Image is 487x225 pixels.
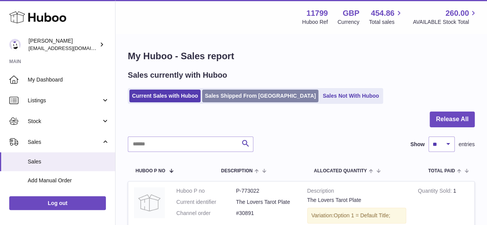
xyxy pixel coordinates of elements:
[459,141,475,148] span: entries
[338,18,360,26] div: Currency
[28,37,98,52] div: [PERSON_NAME]
[314,168,367,173] span: ALLOCATED Quantity
[136,168,165,173] span: Huboo P no
[307,187,407,197] strong: Description
[307,197,407,204] div: The Lovers Tarot Plate
[371,8,394,18] span: 454.86
[134,187,165,218] img: no-photo.jpg
[445,8,469,18] span: 260.00
[236,198,296,206] dd: The Lovers Tarot Plate
[413,18,478,26] span: AVAILABLE Stock Total
[369,8,403,26] a: 454.86 Total sales
[128,50,475,62] h1: My Huboo - Sales report
[236,187,296,195] dd: P-773022
[410,141,425,148] label: Show
[176,187,236,195] dt: Huboo P no
[430,112,475,127] button: Release All
[307,208,407,223] div: Variation:
[418,188,453,196] strong: Quantity Sold
[334,212,390,218] span: Option 1 = Default Title;
[236,210,296,217] dd: #30891
[28,177,109,184] span: Add Manual Order
[302,18,328,26] div: Huboo Ref
[28,118,101,125] span: Stock
[176,210,236,217] dt: Channel order
[129,90,201,102] a: Current Sales with Huboo
[413,8,478,26] a: 260.00 AVAILABLE Stock Total
[28,138,101,146] span: Sales
[128,70,227,80] h2: Sales currently with Huboo
[176,198,236,206] dt: Current identifier
[306,8,328,18] strong: 11799
[320,90,382,102] a: Sales Not With Huboo
[369,18,403,26] span: Total sales
[9,39,21,50] img: internalAdmin-11799@internal.huboo.com
[28,45,113,51] span: [EMAIL_ADDRESS][DOMAIN_NAME]
[9,196,106,210] a: Log out
[28,76,109,83] span: My Dashboard
[343,8,359,18] strong: GBP
[28,97,101,104] span: Listings
[28,158,109,165] span: Sales
[221,168,253,173] span: Description
[202,90,318,102] a: Sales Shipped From [GEOGRAPHIC_DATA]
[428,168,455,173] span: Total paid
